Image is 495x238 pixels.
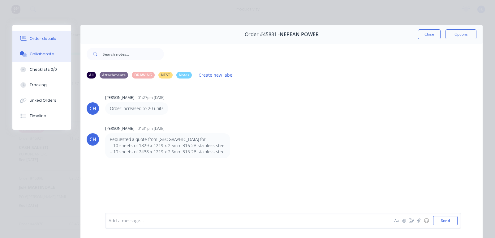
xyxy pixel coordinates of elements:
div: Timeline [30,113,46,119]
div: Attachments [100,72,128,79]
button: Checklists 0/0 [12,62,71,77]
div: NEST [158,72,173,79]
button: Timeline [12,108,71,124]
span: NEPEAN POWER [280,32,319,37]
button: Close [418,29,441,39]
div: All [87,72,96,79]
div: [PERSON_NAME] [105,95,134,100]
button: ☺ [423,217,430,224]
div: Checklists 0/0 [30,67,57,72]
button: Aa [393,217,400,224]
div: CH [89,136,96,143]
button: Order details [12,31,71,46]
span: Order #45881 - [245,32,280,37]
div: Notes [176,72,192,79]
div: - 01:31pm [DATE] [136,126,165,131]
div: - 01:27pm [DATE] [136,95,165,100]
div: Linked Orders [30,98,56,103]
div: Tracking [30,82,47,88]
button: Options [445,29,476,39]
div: Order details [30,36,56,41]
button: Create new label [196,71,237,79]
button: Tracking [12,77,71,93]
p: Requested a quote from [GEOGRAPHIC_DATA] for: – 10 sheets of 1829 x 1219 x 2.5mm 316 2B stainless... [110,136,226,155]
div: CH [89,105,96,112]
input: Search notes... [103,48,164,60]
div: Collaborate [30,51,54,57]
button: Linked Orders [12,93,71,108]
p: Order increased to 20 units [110,105,164,112]
button: Send [433,216,458,225]
button: Collaborate [12,46,71,62]
div: DRAWING [132,72,155,79]
button: @ [400,217,408,224]
div: [PERSON_NAME] [105,126,134,131]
